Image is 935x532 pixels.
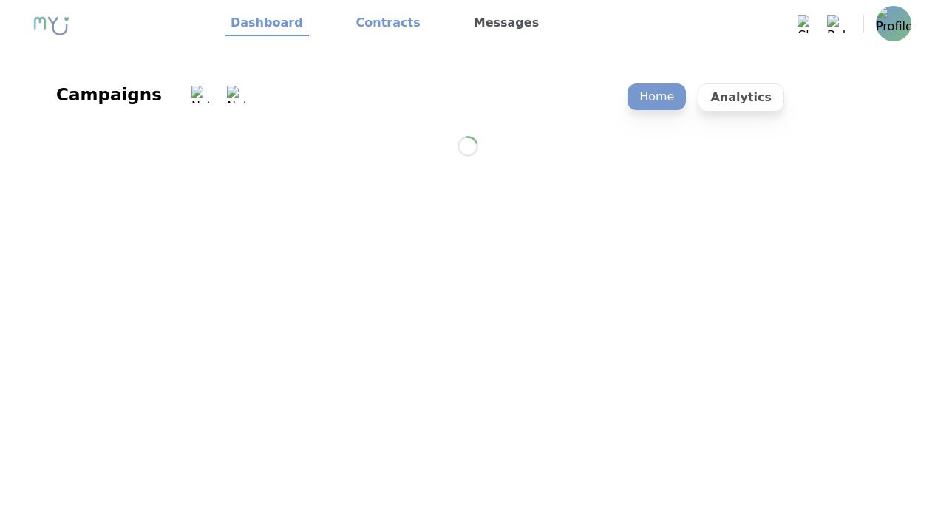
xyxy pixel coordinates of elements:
[225,11,309,36] a: Dashboard
[628,83,686,110] p: Home
[191,86,209,103] img: Notification
[227,86,245,103] img: Notification
[798,15,815,33] img: Chat
[468,11,545,36] a: Messages
[876,6,911,41] img: Profile
[350,11,426,36] a: Contracts
[698,83,784,112] p: Analytics
[827,15,845,33] img: Bell
[56,83,162,106] div: Campaigns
